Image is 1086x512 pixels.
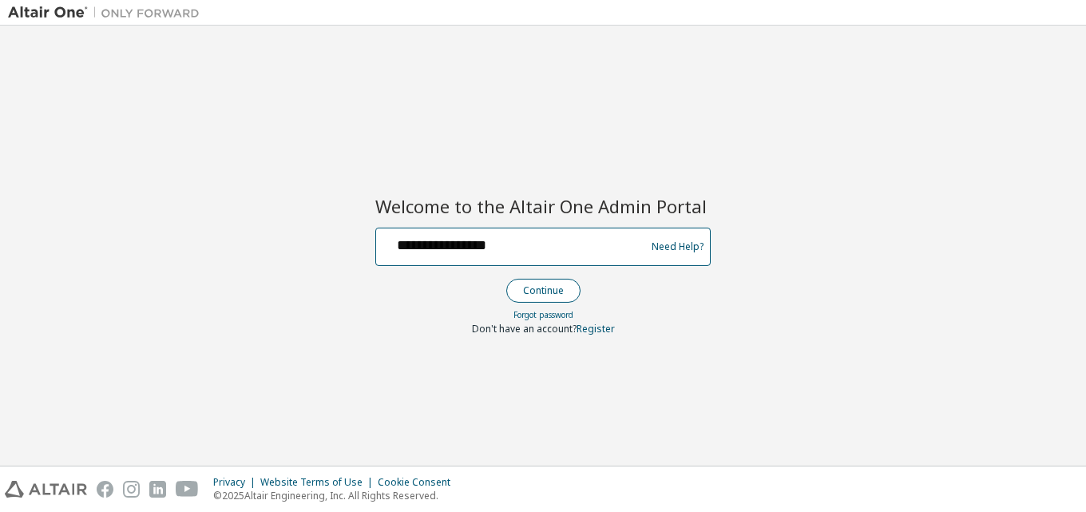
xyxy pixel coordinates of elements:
span: Don't have an account? [472,322,577,335]
img: altair_logo.svg [5,481,87,498]
a: Need Help? [652,246,704,247]
img: Altair One [8,5,208,21]
img: youtube.svg [176,481,199,498]
h2: Welcome to the Altair One Admin Portal [375,195,711,217]
p: © 2025 Altair Engineering, Inc. All Rights Reserved. [213,489,460,502]
div: Cookie Consent [378,476,460,489]
img: linkedin.svg [149,481,166,498]
div: Website Terms of Use [260,476,378,489]
button: Continue [506,279,581,303]
div: Privacy [213,476,260,489]
img: instagram.svg [123,481,140,498]
img: facebook.svg [97,481,113,498]
a: Forgot password [513,309,573,320]
a: Register [577,322,615,335]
